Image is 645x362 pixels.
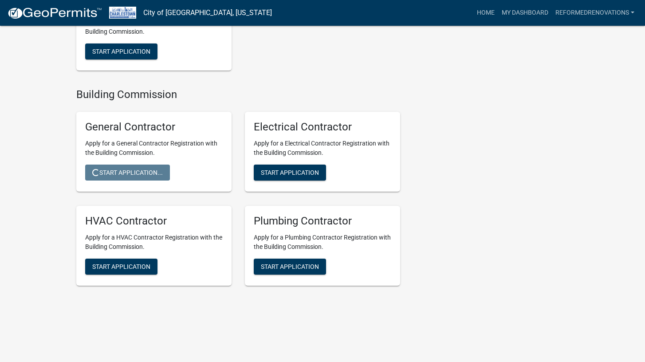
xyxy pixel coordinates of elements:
[254,233,391,252] p: Apply for a Plumbing Contractor Registration with the Building Commission.
[261,169,319,176] span: Start Application
[552,4,638,21] a: reformedrenovations
[473,4,498,21] a: Home
[92,169,163,176] span: Start Application...
[85,43,157,59] button: Start Application
[85,233,223,252] p: Apply for a HVAC Contractor Registration with the Building Commission.
[85,18,223,36] p: Apply for a HVAC Contractor Registration with the Building Commission.
[85,121,223,134] h5: General Contractor
[254,121,391,134] h5: Electrical Contractor
[254,215,391,228] h5: Plumbing Contractor
[261,263,319,270] span: Start Application
[76,88,400,101] h4: Building Commission
[92,48,150,55] span: Start Application
[85,259,157,275] button: Start Application
[85,165,170,181] button: Start Application...
[85,215,223,228] h5: HVAC Contractor
[254,139,391,157] p: Apply for a Electrical Contractor Registration with the Building Commission.
[498,4,552,21] a: My Dashboard
[109,7,136,19] img: City of Charlestown, Indiana
[143,5,272,20] a: City of [GEOGRAPHIC_DATA], [US_STATE]
[254,259,326,275] button: Start Application
[85,139,223,157] p: Apply for a General Contractor Registration with the Building Commission.
[254,165,326,181] button: Start Application
[92,263,150,270] span: Start Application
